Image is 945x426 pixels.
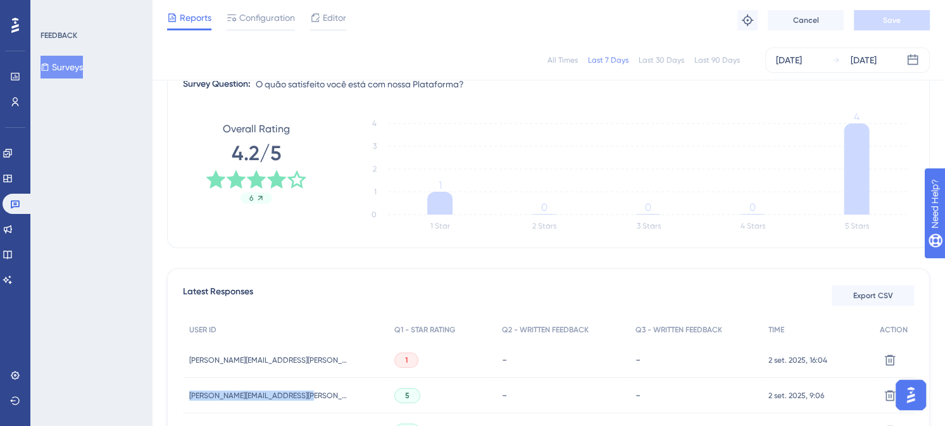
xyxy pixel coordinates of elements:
span: TIME [768,325,784,335]
button: Export CSV [832,285,914,306]
div: Survey Question: [183,77,251,92]
span: 1 [405,355,408,365]
div: FEEDBACK [41,30,77,41]
button: Save [854,10,930,30]
button: Surveys [41,56,83,78]
span: Latest Responses [183,284,253,307]
tspan: 0 [372,210,377,219]
text: 3 Stars [637,222,661,230]
span: O quão satisfeito você está com nossa Plataforma? [256,77,464,92]
div: - [502,389,623,401]
div: - [502,354,623,366]
span: Export CSV [853,291,893,301]
text: 4 Stars [741,222,765,230]
div: - [635,389,756,401]
span: Reports [180,10,211,25]
tspan: 2 [373,165,377,173]
div: Last 90 Days [694,55,740,65]
tspan: 4 [372,119,377,128]
tspan: 1 [374,187,377,196]
iframe: UserGuiding AI Assistant Launcher [892,376,930,414]
span: Configuration [239,10,295,25]
tspan: 0 [645,201,651,213]
span: ACTION [880,325,908,335]
span: Overall Rating [223,122,290,137]
span: Save [883,15,901,25]
span: 6 [249,193,253,203]
tspan: 1 [439,179,442,191]
div: Last 7 Days [588,55,629,65]
span: 4.2/5 [232,139,281,167]
tspan: 0 [749,201,756,213]
span: 2 set. 2025, 16:04 [768,355,827,365]
span: Q3 - WRITTEN FEEDBACK [635,325,722,335]
div: [DATE] [851,53,877,68]
span: 2 set. 2025, 9:06 [768,391,824,401]
span: USER ID [189,325,216,335]
text: 5 Stars [845,222,869,230]
tspan: 0 [541,201,548,213]
span: [PERSON_NAME][EMAIL_ADDRESS][PERSON_NAME][DOMAIN_NAME] [189,355,347,365]
div: - [635,354,756,366]
span: 5 [405,391,410,401]
div: All Times [548,55,578,65]
tspan: 4 [854,111,860,123]
div: Last 30 Days [639,55,684,65]
tspan: 3 [373,142,377,151]
span: [PERSON_NAME][EMAIL_ADDRESS][PERSON_NAME][DOMAIN_NAME] [189,391,347,401]
div: [DATE] [776,53,802,68]
span: Q2 - WRITTEN FEEDBACK [502,325,589,335]
span: Need Help? [30,3,79,18]
span: Cancel [793,15,819,25]
text: 1 Star [430,222,450,230]
span: Q1 - STAR RATING [394,325,455,335]
text: 2 Stars [532,222,556,230]
button: Cancel [768,10,844,30]
span: Editor [323,10,346,25]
